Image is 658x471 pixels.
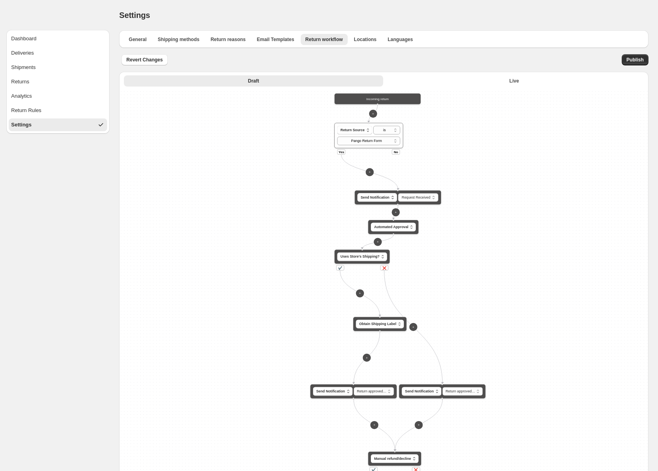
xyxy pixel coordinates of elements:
[354,332,380,384] g: Edge from 79fbe3b0-4d0d-408d-8c73-691703210708 to 04a3e6b6-7ee0-4d3b-9694-523fb267bc5d
[402,387,441,396] button: Send Notification
[392,149,400,155] div: No
[374,456,411,461] span: Manual refund/decline
[415,421,423,429] button: +
[248,78,259,84] span: Draft
[11,49,34,57] div: Deliveries
[9,47,107,59] button: Deliveries
[385,75,644,87] button: Live version
[9,90,107,102] button: Analytics
[359,321,396,327] span: Obtain Shipping Label
[409,323,417,331] button: +
[358,193,397,202] button: Send Notification
[126,57,163,63] span: Revert Changes
[356,289,364,297] button: +
[335,249,390,264] div: Uses Store's Shipping?✔️❌
[335,123,403,148] div: Return SourceYesNo
[366,168,374,176] button: +
[11,92,32,100] div: Analytics
[368,220,419,234] div: Automated Approval
[394,205,398,219] g: Edge from 6fd2df84-93dd-4f1e-8157-eb8bf4f093dd to a2fe92aa-6225-4f60-b16e-df8afc5363b9
[341,254,380,260] span: Uses Store's Shipping?
[119,11,150,20] span: Settings
[11,63,35,71] div: Shipments
[11,78,29,86] div: Returns
[341,155,398,190] g: Edge from d5272633-58cd-4015-82c5-367d1b789fd9 to 6fd2df84-93dd-4f1e-8157-eb8bf4f093dd
[354,36,377,43] span: Locations
[370,421,378,429] button: +
[316,389,345,394] span: Send Notification
[356,320,404,329] button: Obtain Shipping Label
[337,96,418,102] div: Incoming return
[627,57,644,63] span: Publish
[384,270,443,384] g: Edge from 28638e2d-5b5e-4b27-9533-c7ad4f5b174d to 0d929683-6c1d-483f-94d1-f33ee8cf6c95
[335,93,421,104] div: Incoming return
[509,78,519,84] span: Live
[11,35,37,43] div: Dashboard
[337,126,372,134] button: Return Source
[363,354,371,362] button: +
[121,54,167,65] button: Revert Changes
[158,36,200,43] span: Shipping methods
[341,128,364,133] span: Return Source
[124,75,383,87] button: Draft version
[9,75,107,88] button: Returns
[313,387,352,396] button: Send Notification
[399,384,486,398] div: Send Notification
[354,190,441,205] div: Send Notification
[310,384,397,398] div: Send Notification
[340,270,380,316] g: Edge from 28638e2d-5b5e-4b27-9533-c7ad4f5b174d to 79fbe3b0-4d0d-408d-8c73-691703210708
[9,32,107,45] button: Dashboard
[9,118,107,131] button: Settings
[337,252,387,261] button: Uses Store's Shipping?
[305,36,343,43] span: Return workflow
[361,195,390,200] span: Send Notification
[392,208,400,216] button: +
[622,54,648,65] button: Publish
[11,121,31,129] div: Settings
[405,389,434,394] span: Send Notification
[388,36,413,43] span: Languages
[368,451,422,466] div: Manual refund/decline✔️❌
[11,106,41,114] div: Return Rules
[129,36,147,43] span: General
[257,36,294,43] span: Email Templates
[371,454,419,463] button: Manual refund/decline
[353,317,407,331] div: Obtain Shipping Label
[369,110,377,118] button: +
[211,36,246,43] span: Return reasons
[374,238,382,246] button: +
[371,223,416,232] button: Automated Approval
[9,61,107,74] button: Shipments
[395,399,443,451] g: Edge from 0d929683-6c1d-483f-94d1-f33ee8cf6c95 to 53a92b53-b4e6-487b-bf20-f2b553527e52
[374,225,409,230] span: Automated Approval
[362,235,394,249] g: Edge from a2fe92aa-6225-4f60-b16e-df8afc5363b9 to 28638e2d-5b5e-4b27-9533-c7ad4f5b174d
[354,399,395,451] g: Edge from 04a3e6b6-7ee0-4d3b-9694-523fb267bc5d to 53a92b53-b4e6-487b-bf20-f2b553527e52
[9,104,107,117] button: Return Rules
[369,105,378,122] g: Edge from default_start to d5272633-58cd-4015-82c5-367d1b789fd9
